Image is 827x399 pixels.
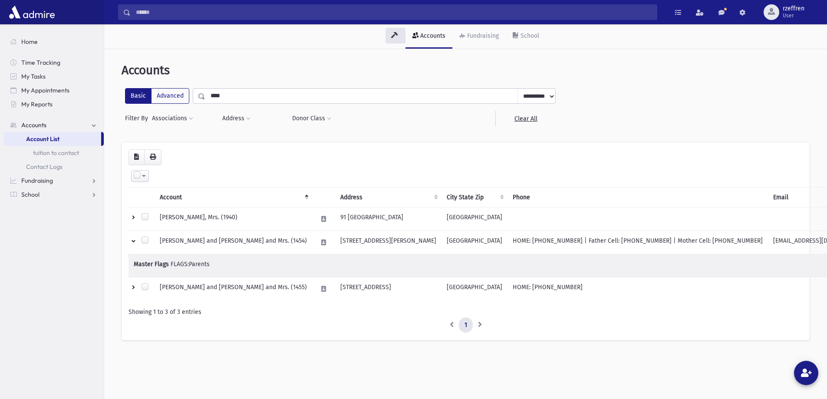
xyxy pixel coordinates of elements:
[222,111,251,126] button: Address
[335,231,442,254] td: [STREET_ADDRESS][PERSON_NAME]
[128,307,803,317] div: Showing 1 to 3 of 3 entries
[7,3,57,21] img: AdmirePro
[125,88,189,104] div: FilterModes
[155,277,312,300] td: [PERSON_NAME] and [PERSON_NAME] and Mrs. (1455)
[125,88,152,104] label: Basic
[125,114,152,123] span: Filter By
[3,118,104,132] a: Accounts
[3,132,101,146] a: Account List
[155,207,312,231] td: [PERSON_NAME], Mrs. (1940)
[171,261,210,268] span: FLAGS:Parents
[519,32,539,40] div: School
[21,100,53,108] span: My Reports
[3,35,104,49] a: Home
[335,207,442,231] td: 91 [GEOGRAPHIC_DATA]
[452,24,506,49] a: Fundraising
[152,111,194,126] button: Associations
[26,135,59,143] span: Account List
[459,317,473,333] a: 1
[21,73,46,80] span: My Tasks
[465,32,499,40] div: Fundraising
[155,187,312,207] th: Account: activate to sort column descending
[442,277,507,300] td: [GEOGRAPHIC_DATA]
[21,59,60,66] span: Time Tracking
[155,231,312,254] td: [PERSON_NAME] and [PERSON_NAME] and Mrs. (1454)
[128,149,145,165] button: CSV
[151,88,189,104] label: Advanced
[3,160,104,174] a: Contact Logs
[495,111,556,126] a: Clear All
[3,188,104,201] a: School
[442,187,507,207] th: City State Zip : activate to sort column ascending
[507,277,768,300] td: HOME: [PHONE_NUMBER]
[3,83,104,97] a: My Appointments
[3,146,104,160] a: tuition to contact
[122,63,170,77] span: Accounts
[292,111,332,126] button: Donor Class
[21,191,40,198] span: School
[131,4,657,20] input: Search
[3,174,104,188] a: Fundraising
[21,38,38,46] span: Home
[783,5,804,12] span: rzeffren
[506,24,546,49] a: School
[21,86,69,94] span: My Appointments
[442,207,507,231] td: [GEOGRAPHIC_DATA]
[26,163,63,171] span: Contact Logs
[507,187,768,207] th: Phone
[335,277,442,300] td: [STREET_ADDRESS]
[21,177,53,185] span: Fundraising
[335,187,442,207] th: Address : activate to sort column ascending
[21,121,46,129] span: Accounts
[405,24,452,49] a: Accounts
[783,12,804,19] span: User
[442,231,507,254] td: [GEOGRAPHIC_DATA]
[507,231,768,254] td: HOME: [PHONE_NUMBER] | Father Cell: [PHONE_NUMBER] | Mother Cell: [PHONE_NUMBER]
[418,32,445,40] div: Accounts
[144,149,161,165] button: Print
[3,69,104,83] a: My Tasks
[3,97,104,111] a: My Reports
[3,56,104,69] a: Time Tracking
[134,260,169,269] span: Master Flags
